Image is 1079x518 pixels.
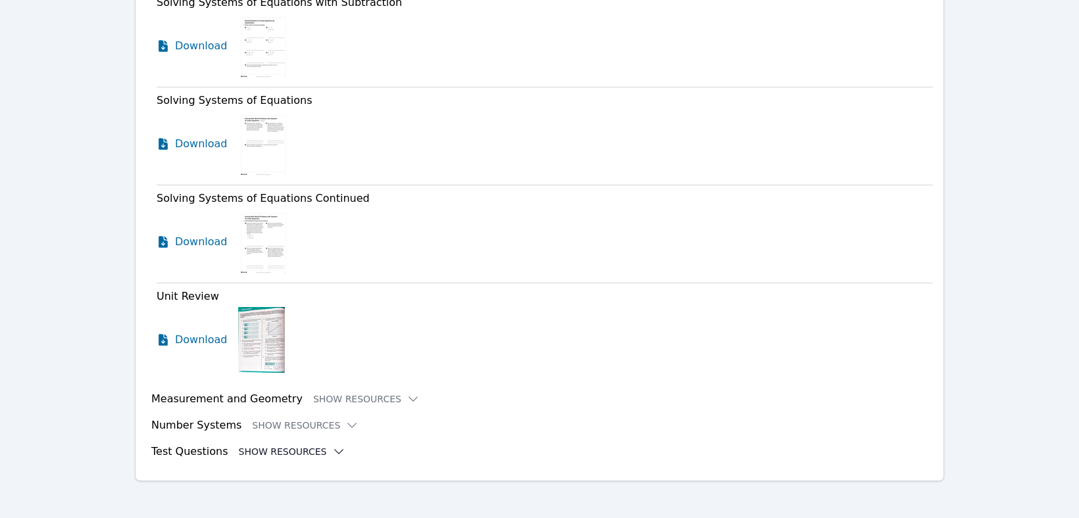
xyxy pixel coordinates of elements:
[313,392,420,406] button: Show Resources
[175,234,228,250] span: Download
[157,209,228,275] a: Download
[238,307,285,373] img: Unit Review
[151,444,228,459] h3: Test Questions
[238,209,289,275] img: Solving Systems of Equations Continued
[157,94,312,106] span: Solving Systems of Equations
[151,417,241,433] h3: Number Systems
[175,332,228,348] span: Download
[157,192,370,204] span: Solving Systems of Equations Continued
[157,290,219,302] span: Unit Review
[238,13,289,79] img: Solving Systems of Equations with Subtraction
[252,419,359,432] button: Show Resources
[239,445,345,458] button: Show Resources
[175,38,228,54] span: Download
[151,391,303,407] h3: Measurement and Geometry
[157,111,228,177] a: Download
[175,136,228,152] span: Download
[157,307,228,373] a: Download
[157,13,228,79] a: Download
[238,111,289,177] img: Solving Systems of Equations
